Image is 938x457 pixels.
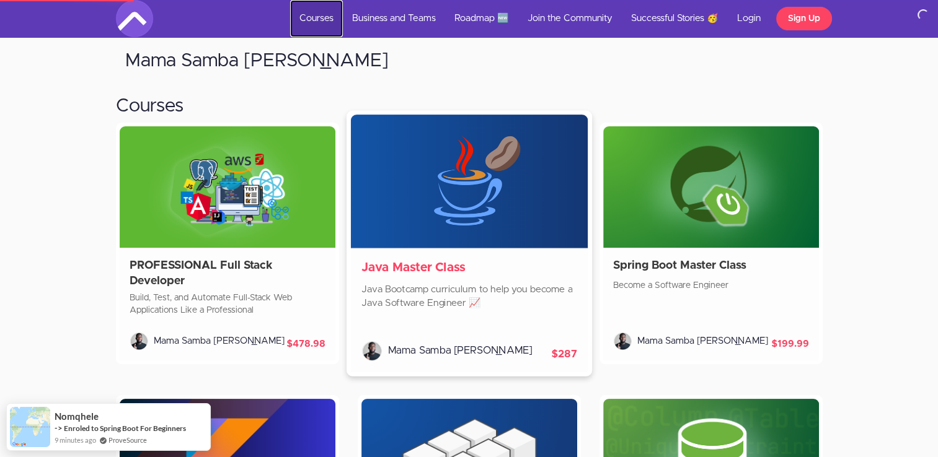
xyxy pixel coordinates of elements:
[55,435,96,445] span: 9 minutes ago
[613,332,632,350] img: Mama Samba Braima Nelson
[286,334,325,350] div: $478.98
[125,51,637,71] h2: Mama Samba [PERSON_NAME]
[350,249,588,280] div: Java Master Class
[154,336,285,346] span: Mama Samba [PERSON_NAME]
[130,332,148,350] img: Mama Samba Braima Nelson
[10,407,50,447] img: provesource social proof notification image
[603,248,819,276] div: Spring Boot Master Class
[350,279,588,310] div: Java Bootcamp curriculum to help you become a Java Software Engineer 📈
[361,341,382,361] img: Mama Samba Braima Nelson
[64,424,186,433] a: Enroled to Spring Boot For Beginners
[771,334,809,350] div: $199.99
[55,423,63,433] span: ->
[637,336,768,346] span: Mama Samba [PERSON_NAME]
[108,435,147,445] a: ProveSource
[776,7,832,30] a: Sign Up
[603,276,819,295] div: Become a Software Engineer
[116,96,823,116] h2: Courses
[120,289,335,316] div: Build, Test, and Automate Full-Stack Web Applications Like a Professional
[120,248,335,289] div: PROFESSIONAL Full Stack Developer
[55,411,99,422] span: Nomqhele
[388,346,532,356] span: Mama Samba [PERSON_NAME]
[551,343,577,361] div: $287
